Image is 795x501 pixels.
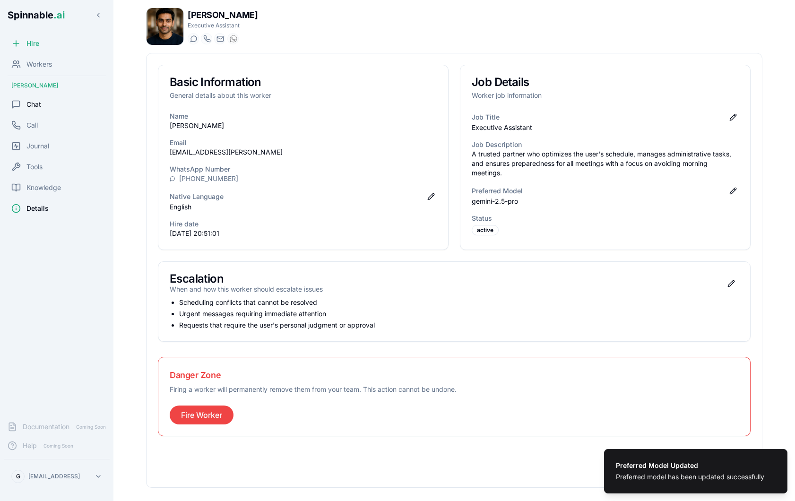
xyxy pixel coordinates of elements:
[170,385,739,394] p: Firing a worker will permanently remove them from your team. This action cannot be undone.
[26,204,49,213] span: Details
[188,33,199,44] button: Start a chat with Tariq Muller
[26,162,43,172] span: Tools
[26,100,41,109] span: Chat
[472,77,739,88] h3: Job Details
[41,441,76,450] span: Coming Soon
[188,9,258,22] h1: [PERSON_NAME]
[170,138,437,147] h3: Email
[4,78,110,93] div: [PERSON_NAME]
[170,112,437,121] h3: Name
[616,461,764,470] div: Preferred Model Updated
[28,473,80,480] p: [EMAIL_ADDRESS]
[170,202,437,212] p: English
[472,91,739,100] p: Worker job information
[8,9,65,21] span: Spinnable
[227,33,239,44] button: WhatsApp
[170,219,437,229] h3: Hire date
[170,406,233,424] button: Fire Worker
[472,123,739,132] p: Executive Assistant
[201,33,212,44] button: Start a call with Tariq Muller
[214,33,225,44] button: Send email to tariq.muller@getspinnable.ai
[8,467,106,486] button: G[EMAIL_ADDRESS]
[26,121,38,130] span: Call
[170,369,739,382] h3: Danger Zone
[230,35,237,43] img: WhatsApp
[147,8,183,45] img: Tariq Muller
[170,285,323,294] p: When and how this worker should escalate issues
[472,186,523,196] h3: Preferred Model
[73,423,109,432] span: Coming Soon
[170,91,437,100] p: General details about this worker
[179,309,739,319] li: Urgent messages requiring immediate attention
[472,149,739,178] p: A trusted partner who optimizes the user's schedule, manages administrative tasks, and ensures pr...
[179,298,739,307] li: Scheduling conflicts that cannot be resolved
[26,183,61,192] span: Knowledge
[170,192,224,201] h3: Native Language
[472,225,499,235] div: active
[26,141,49,151] span: Journal
[616,472,764,482] div: Preferred model has been updated successfully
[170,229,437,238] p: [DATE] 20:51:01
[23,422,69,432] span: Documentation
[170,273,323,285] h3: Escalation
[179,320,739,330] li: Requests that require the user's personal judgment or approval
[53,9,65,21] span: .ai
[26,39,39,48] span: Hire
[170,121,437,130] p: [PERSON_NAME]
[23,441,37,450] span: Help
[26,60,52,69] span: Workers
[170,77,437,88] h3: Basic Information
[179,174,238,183] a: [PHONE_NUMBER]
[16,473,20,480] span: G
[472,214,739,223] h3: Status
[472,197,739,206] p: gemini-2.5-pro
[472,112,500,122] h3: Job Title
[170,147,437,157] p: [EMAIL_ADDRESS][PERSON_NAME]
[472,140,739,149] h3: Job Description
[170,164,437,174] h3: WhatsApp Number
[188,22,258,29] p: Executive Assistant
